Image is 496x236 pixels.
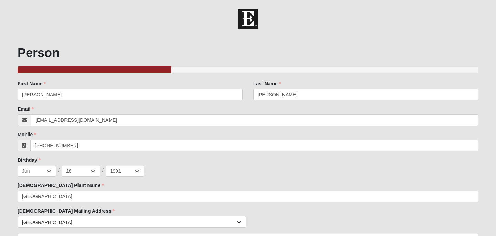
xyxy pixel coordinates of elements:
label: Email [18,106,34,112]
label: Birthday [18,157,41,163]
span: / [102,167,104,174]
label: [DEMOGRAPHIC_DATA] Plant Name [18,182,104,189]
label: [DEMOGRAPHIC_DATA] Mailing Address [18,207,115,214]
span: / [58,167,60,174]
label: Last Name [253,80,281,87]
label: First Name [18,80,46,87]
h1: Person [18,45,478,60]
span: [GEOGRAPHIC_DATA] [22,216,237,228]
label: Mobile [18,131,36,138]
img: Church of Eleven22 Logo [238,9,258,29]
